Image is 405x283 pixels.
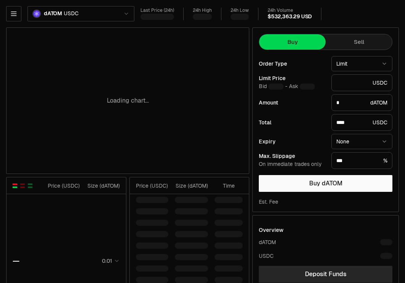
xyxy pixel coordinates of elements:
div: Size ( dATOM ) [175,182,208,190]
div: Est. Fee [259,198,278,206]
div: Time [215,182,235,190]
span: Ask [289,83,315,90]
button: None [331,134,392,149]
button: Sell [326,34,392,50]
span: dATOM [44,10,62,17]
button: Show Buy and Sell Orders [12,183,18,189]
a: Deposit Funds [259,266,392,283]
div: Amount [259,100,325,105]
img: dATOM Logo [33,10,40,17]
div: USDC [331,114,392,131]
div: Total [259,120,325,125]
div: Expiry [259,139,325,144]
div: Size ( dATOM ) [86,182,119,190]
button: 0.01 [100,256,120,265]
div: USDC [331,74,392,91]
button: Buy [259,34,326,50]
div: 24h Low [231,8,249,13]
span: Bid - [259,83,287,90]
div: Order Type [259,61,325,66]
button: Show Buy Orders Only [27,183,33,189]
div: % [331,152,392,169]
div: Price ( USDC ) [136,182,169,190]
button: Show Sell Orders Only [19,183,26,189]
div: Max. Slippage [259,153,325,159]
div: dATOM [331,94,392,111]
button: Buy dATOM [259,175,392,192]
div: $532,363.29 USD [268,13,312,20]
span: USDC [64,10,78,17]
div: Overview [259,226,284,234]
div: dATOM [259,238,276,246]
button: Limit [331,56,392,71]
div: On immediate trades only [259,161,325,168]
div: Last Price (24h) [140,8,174,13]
div: Limit Price [259,76,325,81]
div: — [13,256,19,266]
div: USDC [259,252,274,260]
div: 24h Volume [268,8,312,13]
div: Price ( USDC ) [47,182,80,190]
p: Loading chart... [107,96,149,105]
div: 24h High [193,8,212,13]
